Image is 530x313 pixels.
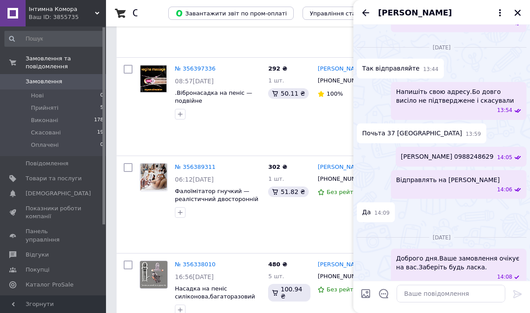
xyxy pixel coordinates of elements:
span: Завантажити звіт по пром-оплаті [175,9,287,17]
a: Фото товару [140,65,168,93]
span: Без рейтингу [326,189,367,195]
span: Почьта 37 [GEOGRAPHIC_DATA] [362,129,462,138]
span: Напишіть свою адресу.Бо довго висіло не підтверджене і скасували [396,87,521,105]
span: [DATE] [429,234,454,242]
span: 06:12[DATE] [175,176,214,183]
a: № 356389311 [175,164,216,170]
span: 480 ₴ [268,261,287,268]
span: 14:05 05.08.2025 [497,154,512,161]
span: 19 [97,129,103,137]
span: 302 ₴ [268,164,287,170]
span: Каталог ProSale [26,281,73,289]
div: [PHONE_NUMBER] [316,173,370,185]
span: Відгуки [26,251,49,259]
a: Фото товару [140,163,168,191]
span: 13:44 05.08.2025 [423,66,439,73]
a: Фалоїмітатор гнучкий — реалістичний двосторонній дилдо,фалос для пар, секс-іграшка з подвійним пр... [175,188,259,227]
span: Повідомлення [26,160,68,168]
button: [PERSON_NAME] [378,7,505,19]
span: Товари та послуги [26,175,82,183]
span: 292 ₴ [268,65,287,72]
span: 1 шт. [268,77,284,84]
span: Без рейтингу [326,286,367,293]
a: .Вібронасадка на пеніс — подвійне задоволення,стимуляція клітора,продовження ерекціі,на батарейках [175,89,252,129]
span: [PERSON_NAME] 0988248629 [401,152,494,161]
span: 1 шт. [268,175,284,182]
span: 14:09 05.08.2025 [375,209,390,217]
button: Завантажити звіт по пром-оплаті [168,7,294,20]
span: 5 [100,104,103,112]
a: [PERSON_NAME] [318,163,365,171]
button: Назад [360,7,371,18]
span: 0 [100,92,103,100]
span: 13:59 05.08.2025 [466,130,481,138]
span: Інтимна Комора [29,5,95,13]
span: Оплачені [31,141,59,149]
span: Управління статусами [310,10,377,17]
a: [PERSON_NAME] [318,65,365,73]
a: № 356397336 [175,65,216,72]
img: Фото товару [140,65,167,93]
a: № 356338010 [175,261,216,268]
a: Фото товару [140,261,168,289]
span: [DATE] [429,44,454,52]
span: Замовлення [26,78,62,86]
img: Фото товару [140,164,167,191]
div: 10.08.2025 [357,233,526,242]
div: 100.94 ₴ [268,284,310,302]
button: Відкрити шаблони відповідей [378,288,390,299]
span: Да [362,208,371,217]
span: Нові [31,92,44,100]
button: Управління статусами [303,7,384,20]
span: Доброго дня.Ваше замовлення очікує на вас.Заберіть будь ласка. [396,254,521,272]
div: Ваш ID: 3855735 [29,13,106,21]
span: 5 шт. [268,273,284,279]
span: Показники роботи компанії [26,205,82,220]
span: 14:06 05.08.2025 [497,186,512,194]
span: Прийняті [31,104,58,112]
div: 51.82 ₴ [268,186,308,197]
span: 178 [94,116,103,124]
span: 08:57[DATE] [175,78,214,85]
span: [DEMOGRAPHIC_DATA] [26,190,91,197]
span: 14:08 10.08.2025 [497,273,512,281]
span: Скасовані [31,129,61,137]
a: [PERSON_NAME] [318,261,365,269]
span: Замовлення та повідомлення [26,55,106,71]
div: 50.11 ₴ [268,88,308,99]
span: Відправлять на [PERSON_NAME] [396,175,500,184]
input: Пошук [4,31,104,47]
span: 13:54 05.08.2025 [497,107,512,114]
span: Так відправляйте [362,64,420,73]
span: Панель управління [26,227,82,243]
div: [PHONE_NUMBER] [316,271,370,282]
button: Закрити [512,7,523,18]
h1: Список замовлень [132,8,222,19]
span: Покупці [26,266,49,274]
div: 05.08.2025 [357,43,526,52]
span: [PERSON_NAME] [378,7,452,19]
span: Виконані [31,116,58,124]
span: 100% [326,90,343,97]
div: [PHONE_NUMBER] [316,75,370,86]
img: Фото товару [140,261,167,288]
span: 0 [100,141,103,149]
span: 16:56[DATE] [175,273,214,280]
